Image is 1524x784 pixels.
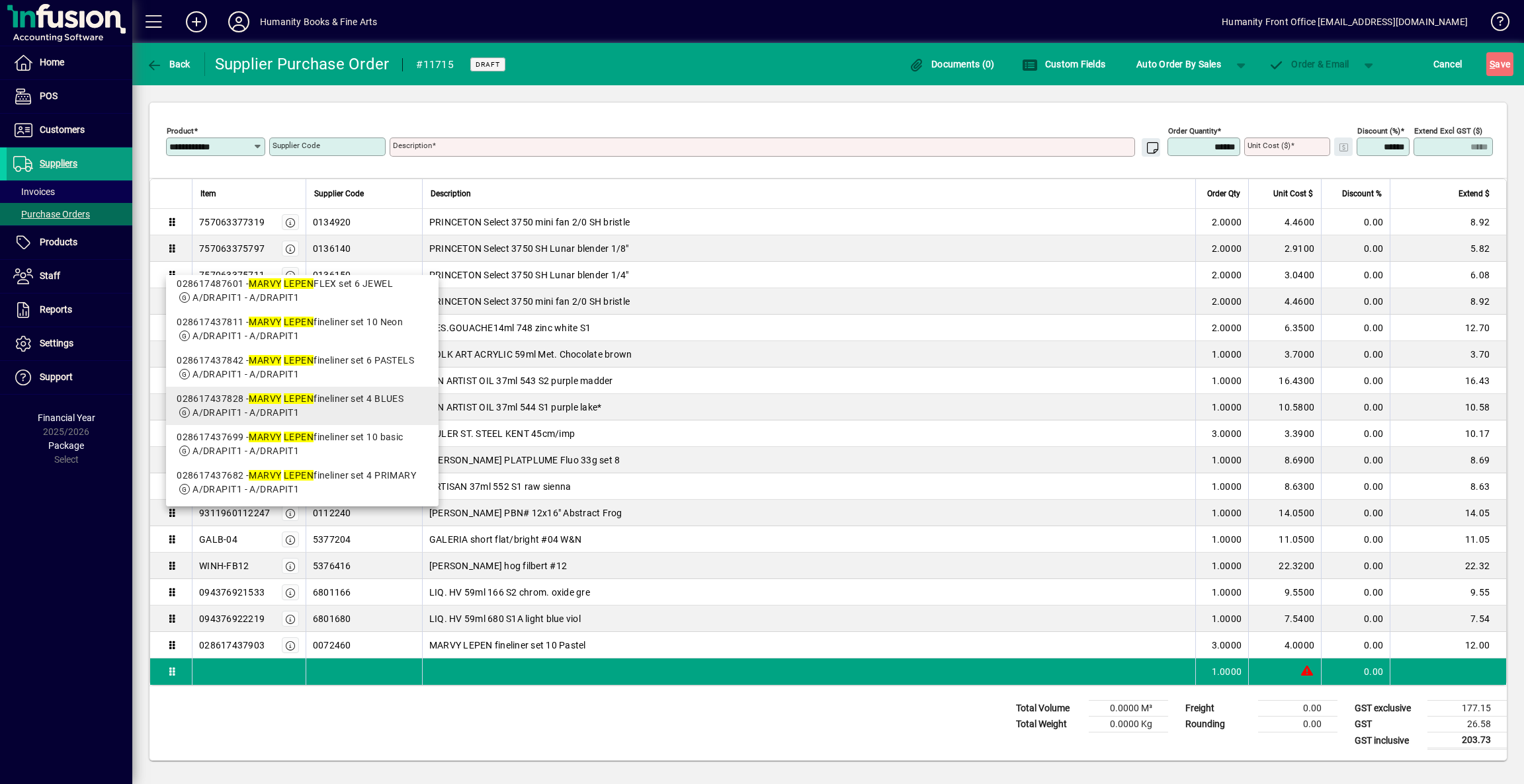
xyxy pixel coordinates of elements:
[284,470,314,481] em: LEPEN
[1222,11,1468,32] div: Humanity Front Office [EMAIL_ADDRESS][DOMAIN_NAME]
[1321,500,1390,526] td: 0.00
[199,506,270,520] div: 9311960112247
[1248,579,1321,606] td: 9.5500
[1390,394,1506,420] td: 10.58
[1258,701,1337,717] td: 0.00
[166,310,439,348] mat-option: 028617437811 - MARVY LEPEN fineliner set 10 Neon
[1490,59,1495,69] span: S
[1390,500,1506,526] td: 14.05
[429,321,591,334] span: DES.GOUACHE14ml 748 zinc white S1
[1248,368,1321,394] td: 16.4300
[146,59,190,69] span: Back
[7,260,132,293] a: Staff
[1430,52,1466,76] button: Cancel
[284,393,314,404] em: LEPEN
[1321,315,1390,341] td: 0.00
[393,141,432,150] mat-label: Description
[906,52,998,76] button: Documents (0)
[429,295,630,308] span: PRINCETON Select 3750 mini fan 2/0 SH bristle
[1348,701,1427,717] td: GST exclusive
[218,10,260,34] button: Profile
[1248,473,1321,500] td: 8.6300
[1248,394,1321,420] td: 10.5800
[7,180,132,203] a: Invoices
[429,268,629,282] span: PRINCETON Select 3750 SH Lunar blender 1/4"
[1390,606,1506,632] td: 7.54
[1321,473,1390,500] td: 0.00
[1490,54,1510,75] span: ave
[1136,54,1221,75] span: Auto Order By Sales
[199,586,265,599] div: 094376921533
[306,579,422,606] td: 6801166
[306,235,422,262] td: 0136140
[40,338,73,348] span: Settings
[40,158,77,169] span: Suppliers
[13,186,55,197] span: Invoices
[40,57,64,67] span: Home
[177,277,428,291] div: 028617487601 - FLEX set 6 JEWEL
[1195,288,1248,315] td: 2.0000
[1390,288,1506,315] td: 8.92
[284,432,314,442] em: LEPEN
[166,272,439,310] mat-option: 028617487601 - MARVY LEPEN FLEX set 6 JEWEL
[1195,473,1248,500] td: 1.0000
[429,216,630,229] span: PRINCETON Select 3750 mini fan 2/0 SH bristle
[40,237,77,247] span: Products
[1248,526,1321,553] td: 11.0500
[476,60,500,69] span: Draft
[1357,126,1400,136] mat-label: Discount (%)
[1248,500,1321,526] td: 14.0500
[1248,420,1321,447] td: 3.3900
[1248,632,1321,658] td: 4.0000
[177,354,428,368] div: 028617437842 - fineliner set 6 PASTELS
[306,632,422,658] td: 0072460
[1390,209,1506,235] td: 8.92
[1195,553,1248,579] td: 1.0000
[306,606,422,632] td: 6801680
[166,387,439,425] mat-option: 028617437828 - MARVY LEPEN fineliner set 4 BLUES
[249,317,281,327] em: MARVY
[1342,186,1382,201] span: Discount %
[1179,717,1258,732] td: Rounding
[1321,288,1390,315] td: 0.00
[7,226,132,259] a: Products
[199,559,249,572] div: WINH-FB12
[166,425,439,463] mat-option: 028617437699 - MARVY LEPEN fineliner set 10 basic
[166,348,439,387] mat-option: 028617437842 - MARVY LEPEN fineliner set 6 PASTELS
[1207,186,1240,201] span: Order Qty
[1195,447,1248,473] td: 1.0000
[177,392,428,406] div: 028617437828 - fineliner set 4 BLUES
[192,446,299,456] span: A/DRAPIT1 - A/DRAPIT1
[1427,732,1507,749] td: 203.73
[1390,579,1506,606] td: 9.55
[1390,368,1506,394] td: 16.43
[1248,315,1321,341] td: 6.3500
[1248,606,1321,632] td: 7.5400
[1321,368,1390,394] td: 0.00
[1089,701,1168,717] td: 0.0000 M³
[1321,420,1390,447] td: 0.00
[1269,59,1349,69] span: Order & Email
[429,533,581,546] span: GALERIA short flat/bright #04 W&N
[1262,52,1356,76] button: Order & Email
[175,10,218,34] button: Add
[284,355,314,366] em: LEPEN
[1390,341,1506,368] td: 3.70
[177,430,428,444] div: 028617437699 - fineliner set 10 basic
[40,91,58,101] span: POS
[1390,473,1506,500] td: 8.63
[249,278,281,289] em: MARVY
[132,52,205,76] app-page-header-button: Back
[1321,262,1390,288] td: 0.00
[199,242,265,255] div: 757063375797
[1321,606,1390,632] td: 0.00
[1195,500,1248,526] td: 1.0000
[1195,341,1248,368] td: 1.0000
[143,52,194,76] button: Back
[1248,262,1321,288] td: 3.0400
[1009,701,1089,717] td: Total Volume
[192,369,299,379] span: A/DRAPIT1 - A/DRAPIT1
[1321,209,1390,235] td: 0.00
[192,331,299,341] span: A/DRAPIT1 - A/DRAPIT1
[1195,526,1248,553] td: 1.0000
